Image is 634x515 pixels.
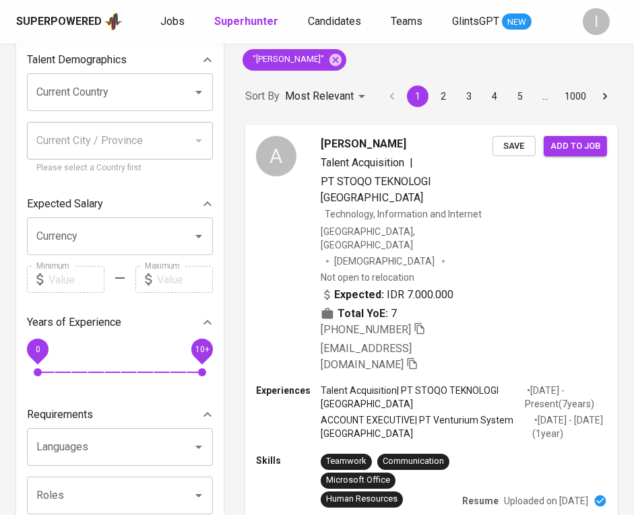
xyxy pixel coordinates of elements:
b: Total YoE: [338,306,388,322]
p: Years of Experience [27,314,121,331]
button: Go to page 4 [484,85,505,107]
p: Requirements [27,407,93,423]
div: Years of Experience [27,309,213,336]
div: Requirements [27,401,213,428]
div: Talent Demographics [27,46,213,73]
button: Go to page 2 [433,85,454,107]
a: Candidates [308,13,364,30]
span: GlintsGPT [452,15,499,28]
a: Teams [391,13,425,30]
p: Talent Demographics [27,52,127,68]
span: [PHONE_NUMBER] [321,323,411,336]
b: Expected: [334,287,384,303]
a: GlintsGPT NEW [452,13,532,30]
p: Not open to relocation [321,271,414,284]
button: Open [189,227,208,246]
img: app logo [104,11,123,32]
a: Superhunter [214,13,281,30]
p: • [DATE] - Present ( 7 years ) [525,384,607,411]
div: I [583,8,610,35]
span: Technology, Information and Internet [325,209,482,219]
a: Jobs [160,13,187,30]
nav: pagination navigation [379,85,618,107]
p: Expected Salary [27,196,103,212]
p: Most Relevant [285,88,354,104]
button: Open [189,438,208,456]
span: Jobs [160,15,185,28]
div: Most Relevant [285,84,370,109]
div: Communication [383,455,444,468]
input: Value [49,266,104,293]
span: 7 [391,306,397,322]
p: Sort By [245,88,280,104]
span: 0 [35,345,40,354]
button: page 1 [407,85,429,107]
span: Candidates [308,15,361,28]
input: Value [157,266,213,293]
span: PT STOQO TEKNOLOGI [GEOGRAPHIC_DATA] [321,175,431,204]
span: Add to job [550,139,600,154]
span: "[PERSON_NAME]" [243,53,332,66]
button: Go to page 1000 [561,85,590,107]
button: Add to job [544,136,607,157]
div: A [256,136,296,176]
p: Please select a Country first [36,162,203,175]
p: Experiences [256,384,321,397]
div: Teamwork [326,455,367,468]
div: "[PERSON_NAME]" [243,49,346,71]
p: Resume [462,494,499,508]
p: • [DATE] - [DATE] ( 1 year ) [532,413,607,440]
div: Expected Salary [27,191,213,217]
a: Superpoweredapp logo [16,11,123,32]
span: [DEMOGRAPHIC_DATA] [334,254,437,268]
p: ACCOUNT EXECUTIVE | PT Venturium System [GEOGRAPHIC_DATA] [321,413,532,440]
span: Teams [391,15,422,28]
p: Talent Acquisition | PT STOQO TEKNOLOGI [GEOGRAPHIC_DATA] [321,384,525,411]
button: Go to page 5 [509,85,531,107]
div: IDR 7.000.000 [321,287,453,303]
div: … [535,90,557,103]
button: Save [493,136,536,157]
div: Human Resources [326,493,398,506]
span: [EMAIL_ADDRESS][DOMAIN_NAME] [321,342,412,371]
span: Talent Acquisition [321,156,404,169]
button: Open [189,83,208,102]
b: Superhunter [214,15,278,28]
button: Go to next page [594,85,616,107]
div: Microsoft Office [326,474,390,487]
p: Uploaded on [DATE] [504,494,588,508]
div: Superpowered [16,14,102,30]
p: Skills [256,454,321,467]
button: Go to page 3 [458,85,480,107]
span: NEW [502,15,532,29]
span: | [410,155,413,171]
span: 10+ [195,345,209,354]
span: [PERSON_NAME] [321,136,406,152]
div: [GEOGRAPHIC_DATA], [GEOGRAPHIC_DATA] [321,225,493,252]
button: Open [189,486,208,505]
span: Save [499,139,529,154]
